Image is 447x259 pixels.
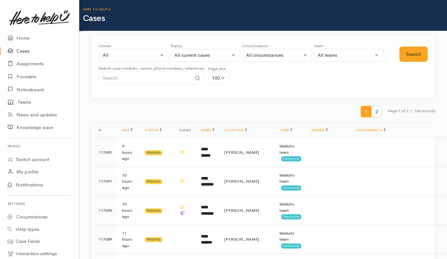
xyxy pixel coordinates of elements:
[117,138,140,167] td: 9 hours ago
[208,66,230,72] div: Page size
[91,138,117,167] td: 117692
[224,128,247,132] a: Location
[117,196,140,225] td: 10 hours ago
[279,128,292,132] a: Team
[281,243,301,249] span: Community
[281,185,301,191] span: Community
[279,201,301,213] div: Waikato team
[279,172,301,185] div: Waikato team
[411,108,412,113] span: |
[145,128,162,132] a: Status
[145,179,162,184] div: Pending
[224,208,259,213] span: [PERSON_NAME]
[170,43,240,49] div: Status
[145,208,162,213] div: Pending
[170,49,240,62] button: All current cases
[371,106,382,118] span: 2
[91,167,117,196] td: 117691
[314,43,383,49] div: Team
[99,49,168,62] button: All
[224,236,259,242] span: [PERSON_NAME]
[388,106,436,123] small: Page 1 of 2 106 records
[8,199,71,208] h6: Settings
[281,214,301,219] span: Community
[174,123,196,138] th: Flags
[361,106,372,118] span: 1
[91,123,117,138] th: #
[224,178,259,184] span: [PERSON_NAME]
[311,128,328,132] a: Owner
[224,150,259,155] span: [PERSON_NAME]
[242,43,312,49] div: Circumstance
[145,150,162,155] div: Pending
[99,72,192,85] input: Search
[83,8,447,11] h6: Here to help u
[99,43,168,49] div: Owner
[246,52,302,59] div: All circumstances
[117,225,140,254] td: 11 hours ago
[399,47,428,62] button: Search
[83,14,447,23] h1: Cases
[281,156,301,161] span: Community
[8,142,71,151] h6: Profile
[99,66,204,71] small: Search case numbers, names, phone numbers, references
[91,225,117,254] td: 117689
[91,196,117,225] td: 117690
[122,128,133,132] a: Age
[279,230,301,243] div: Waikato team
[201,128,214,132] a: Name
[212,74,220,82] div: 100
[242,49,312,62] button: All circumstances
[103,52,159,59] div: All
[208,72,230,85] button: 100
[279,143,301,155] div: Waikato team
[117,167,140,196] td: 10 hours ago
[314,49,383,62] button: All teams
[318,52,373,59] div: All teams
[145,237,162,242] div: Pending
[174,52,230,59] div: All current cases
[356,128,385,132] a: Assignments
